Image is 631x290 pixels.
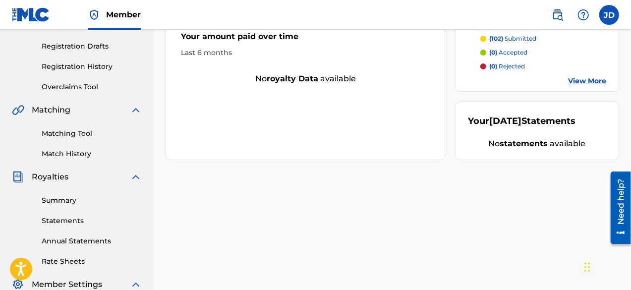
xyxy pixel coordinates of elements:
[42,195,142,206] a: Summary
[577,9,589,21] img: help
[42,82,142,92] a: Overclaims Tool
[574,5,593,25] div: Help
[88,9,100,21] img: Top Rightsholder
[12,7,50,22] img: MLC Logo
[12,171,24,183] img: Royalties
[489,49,497,56] span: (0)
[42,149,142,159] a: Match History
[106,9,141,20] span: Member
[166,73,445,85] div: No available
[42,216,142,226] a: Statements
[552,9,564,21] img: search
[489,116,521,126] span: [DATE]
[480,34,606,43] a: (102) submitted
[480,48,606,57] a: (0) accepted
[581,242,631,290] iframe: Chat Widget
[42,61,142,72] a: Registration History
[42,128,142,139] a: Matching Tool
[480,62,606,71] a: (0) rejected
[489,34,536,43] p: submitted
[181,31,430,48] div: Your amount paid over time
[603,168,631,248] iframe: Resource Center
[267,74,318,83] strong: royalty data
[489,62,497,70] span: (0)
[42,256,142,267] a: Rate Sheets
[468,138,606,150] div: No available
[489,48,527,57] p: accepted
[32,171,68,183] span: Royalties
[468,115,575,128] div: Your Statements
[500,139,548,148] strong: statements
[489,35,503,42] span: (102)
[181,48,430,58] div: Last 6 months
[599,5,619,25] div: User Menu
[568,76,606,86] a: View More
[584,252,590,282] div: Drag
[42,236,142,246] a: Annual Statements
[42,41,142,52] a: Registration Drafts
[130,104,142,116] img: expand
[489,62,525,71] p: rejected
[32,104,70,116] span: Matching
[12,104,24,116] img: Matching
[548,5,568,25] a: Public Search
[130,171,142,183] img: expand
